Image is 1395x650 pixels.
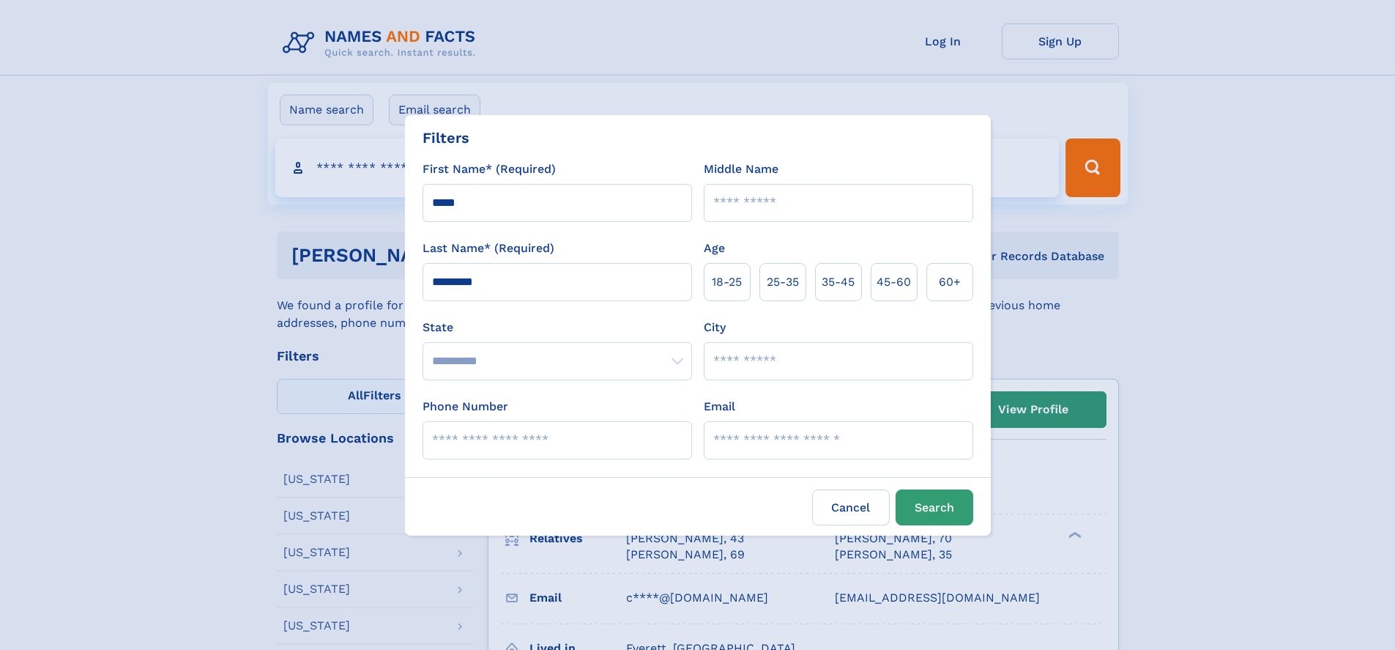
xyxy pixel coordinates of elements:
label: First Name* (Required) [423,160,556,178]
label: Last Name* (Required) [423,240,554,257]
span: 60+ [939,273,961,291]
span: 45‑60 [877,273,911,291]
span: 25‑35 [767,273,799,291]
label: Phone Number [423,398,508,416]
button: Search [896,490,973,525]
div: Filters [423,127,469,149]
span: 18‑25 [712,273,742,291]
label: Cancel [812,490,890,525]
label: City [704,319,726,336]
label: Age [704,240,725,257]
label: Email [704,398,735,416]
label: Middle Name [704,160,778,178]
span: 35‑45 [822,273,855,291]
label: State [423,319,692,336]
